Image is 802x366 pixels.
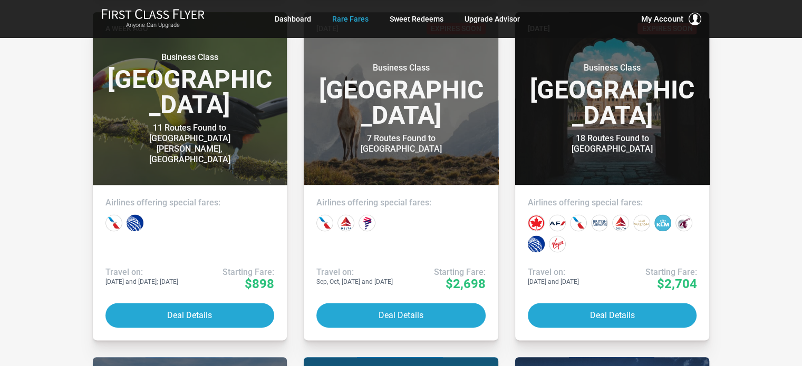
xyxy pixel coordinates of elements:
a: Sweet Redeems [390,9,443,28]
div: Air Canada [528,214,545,231]
h3: [GEOGRAPHIC_DATA] [105,52,275,117]
h4: Airlines offering special fares: [316,197,486,208]
div: 11 Routes Found to [GEOGRAPHIC_DATA][PERSON_NAME], [GEOGRAPHIC_DATA] [124,123,256,165]
div: Delta Airlines [337,214,354,231]
small: Anyone Can Upgrade [101,22,205,29]
small: Business Class [124,52,256,63]
a: [DATE]Expires SoonBusiness Class[GEOGRAPHIC_DATA]7 Routes Found to [GEOGRAPHIC_DATA]Airlines offe... [304,12,498,340]
a: Rare Fares [332,9,369,28]
small: Business Class [335,63,467,73]
a: [DATE]Expires SoonBusiness Class[GEOGRAPHIC_DATA]18 Routes Found to [GEOGRAPHIC_DATA]Airlines off... [515,12,710,340]
div: American Airlines [105,214,122,231]
div: British Airways [591,214,608,231]
div: Air France [549,214,566,231]
a: A week agoBusiness Class[GEOGRAPHIC_DATA]11 Routes Found to [GEOGRAPHIC_DATA][PERSON_NAME], [GEOG... [93,12,287,340]
div: United [127,214,143,231]
small: Business Class [546,63,678,73]
div: 18 Routes Found to [GEOGRAPHIC_DATA] [546,133,678,154]
div: 7 Routes Found to [GEOGRAPHIC_DATA] [335,133,467,154]
div: Etihad [633,214,650,231]
button: Deal Details [528,303,697,328]
a: Dashboard [275,9,311,28]
div: Qatar [675,214,692,231]
h4: Airlines offering special fares: [528,197,697,208]
button: Deal Details [105,303,275,328]
h4: Airlines offering special fares: [105,197,275,208]
div: LATAM [359,214,375,231]
div: KLM [654,214,671,231]
button: My Account [641,13,701,25]
img: First Class Flyer [101,8,205,19]
a: Upgrade Advisor [465,9,520,28]
div: Virgin Atlantic [549,235,566,252]
div: Delta Airlines [612,214,629,231]
h3: [GEOGRAPHIC_DATA] [528,63,697,128]
div: American Airlines [570,214,587,231]
div: American Airlines [316,214,333,231]
span: My Account [641,13,683,25]
a: First Class FlyerAnyone Can Upgrade [101,8,205,29]
div: United [528,235,545,252]
h3: [GEOGRAPHIC_DATA] [316,63,486,128]
button: Deal Details [316,303,486,328]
